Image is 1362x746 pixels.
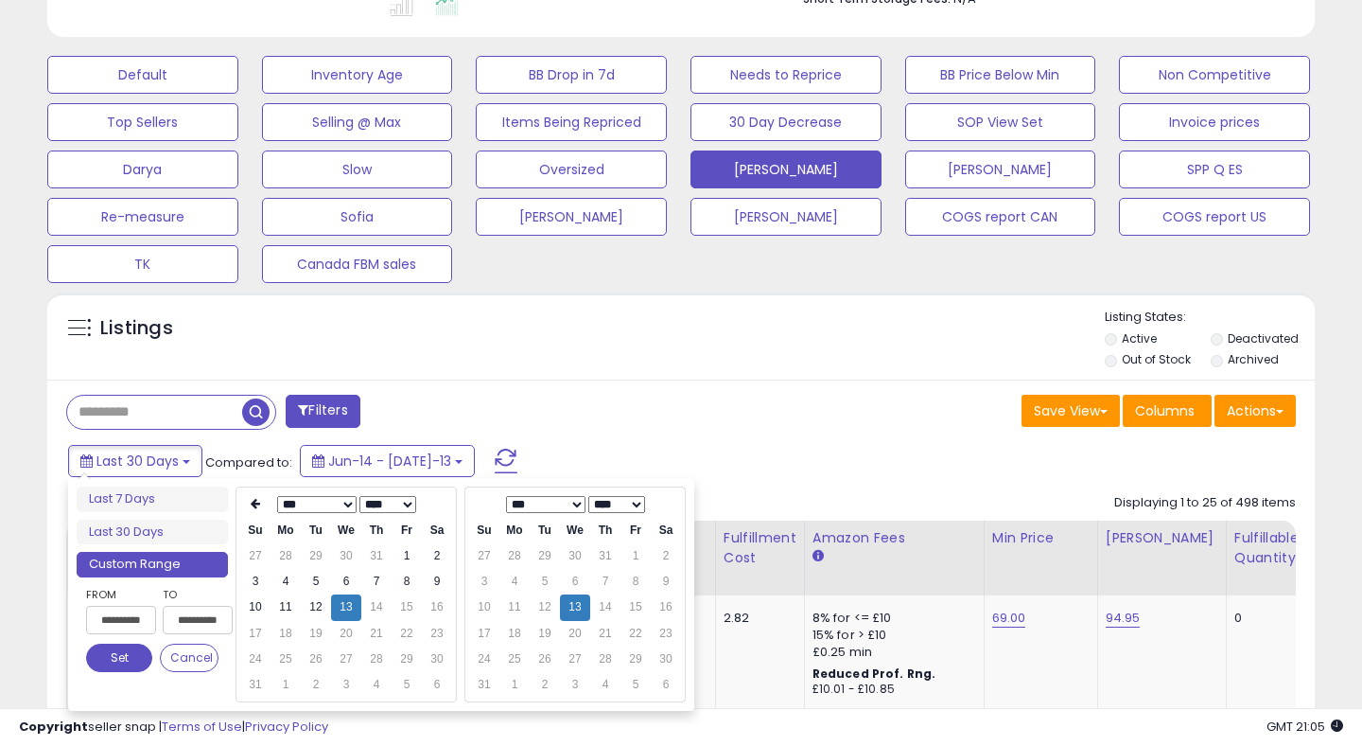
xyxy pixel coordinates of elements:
button: [PERSON_NAME] [476,198,667,236]
td: 10 [469,595,499,620]
button: Oversized [476,151,667,188]
td: 12 [301,595,331,620]
td: 1 [499,672,530,698]
span: 2025-08-13 21:05 GMT [1266,718,1343,736]
button: Top Sellers [47,103,238,141]
div: 8% for <= £10 [812,610,969,627]
button: Sofia [262,198,453,236]
td: 28 [499,543,530,569]
td: 18 [271,621,301,647]
td: 21 [361,621,392,647]
td: 17 [469,621,499,647]
td: 10 [240,595,271,620]
td: 5 [301,569,331,595]
button: Set [86,644,152,672]
td: 12 [530,595,560,620]
td: 19 [301,621,331,647]
th: Tu [530,518,560,543]
div: Cost (Exc. VAT) [610,528,707,568]
button: Re-measure [47,198,238,236]
button: COGS report CAN [905,198,1096,236]
a: 69.00 [992,609,1026,628]
th: We [560,518,590,543]
th: Sa [422,518,452,543]
td: 3 [469,569,499,595]
td: 5 [620,672,651,698]
b: Reduced Prof. Rng. [812,666,936,682]
label: Deactivated [1228,330,1299,346]
td: 19 [530,621,560,647]
th: Th [361,518,392,543]
button: Filters [286,395,359,428]
td: 27 [469,543,499,569]
td: 9 [651,569,681,595]
th: Th [590,518,620,543]
a: 94.95 [1106,609,1141,628]
td: 22 [392,621,422,647]
th: Mo [499,518,530,543]
button: Needs to Reprice [690,56,882,94]
th: Tu [301,518,331,543]
p: Listing States: [1105,309,1316,327]
button: SPP Q ES [1119,151,1310,188]
button: [PERSON_NAME] [905,151,1096,188]
td: 30 [651,647,681,672]
div: £10.01 - £10.85 [812,682,969,698]
td: 25 [499,647,530,672]
td: 6 [422,672,452,698]
td: 3 [331,672,361,698]
td: 2 [301,672,331,698]
div: 15% for > £10 [812,627,969,644]
td: 1 [271,672,301,698]
td: 24 [469,647,499,672]
td: 3 [560,672,590,698]
td: 6 [560,569,590,595]
label: From [86,585,152,604]
span: Columns [1135,401,1195,420]
td: 20 [331,621,361,647]
td: 2 [530,672,560,698]
td: 31 [240,672,271,698]
h5: Listings [100,315,173,342]
button: SOP View Set [905,103,1096,141]
label: Archived [1228,351,1279,367]
span: Last 30 Days [96,452,179,471]
div: £0.25 min [812,644,969,661]
td: 4 [590,672,620,698]
td: 16 [422,595,452,620]
div: 0 [1234,610,1293,627]
td: 3 [240,569,271,595]
button: 30 Day Decrease [690,103,882,141]
td: 28 [361,647,392,672]
td: 5 [392,672,422,698]
span: Compared to: [205,453,292,471]
td: 30 [422,647,452,672]
td: 6 [651,672,681,698]
td: 7 [361,569,392,595]
button: Non Competitive [1119,56,1310,94]
div: Fulfillment Cost [724,528,796,568]
td: 26 [301,647,331,672]
td: 23 [651,621,681,647]
td: 23 [422,621,452,647]
td: 2 [651,543,681,569]
td: 1 [392,543,422,569]
small: Amazon Fees. [812,548,824,565]
td: 15 [392,595,422,620]
div: seller snap | | [19,719,328,737]
td: 25 [271,647,301,672]
button: Cancel [160,644,218,672]
td: 31 [361,543,392,569]
div: Amazon Fees [812,528,976,548]
td: 20 [560,621,590,647]
span: Jun-14 - [DATE]-13 [328,452,451,471]
td: 30 [560,543,590,569]
td: 29 [620,647,651,672]
div: Min Price [992,528,1090,548]
td: 5 [530,569,560,595]
td: 24 [240,647,271,672]
div: 2.82 [724,610,790,627]
td: 15 [620,595,651,620]
label: To [163,585,218,604]
button: Darya [47,151,238,188]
